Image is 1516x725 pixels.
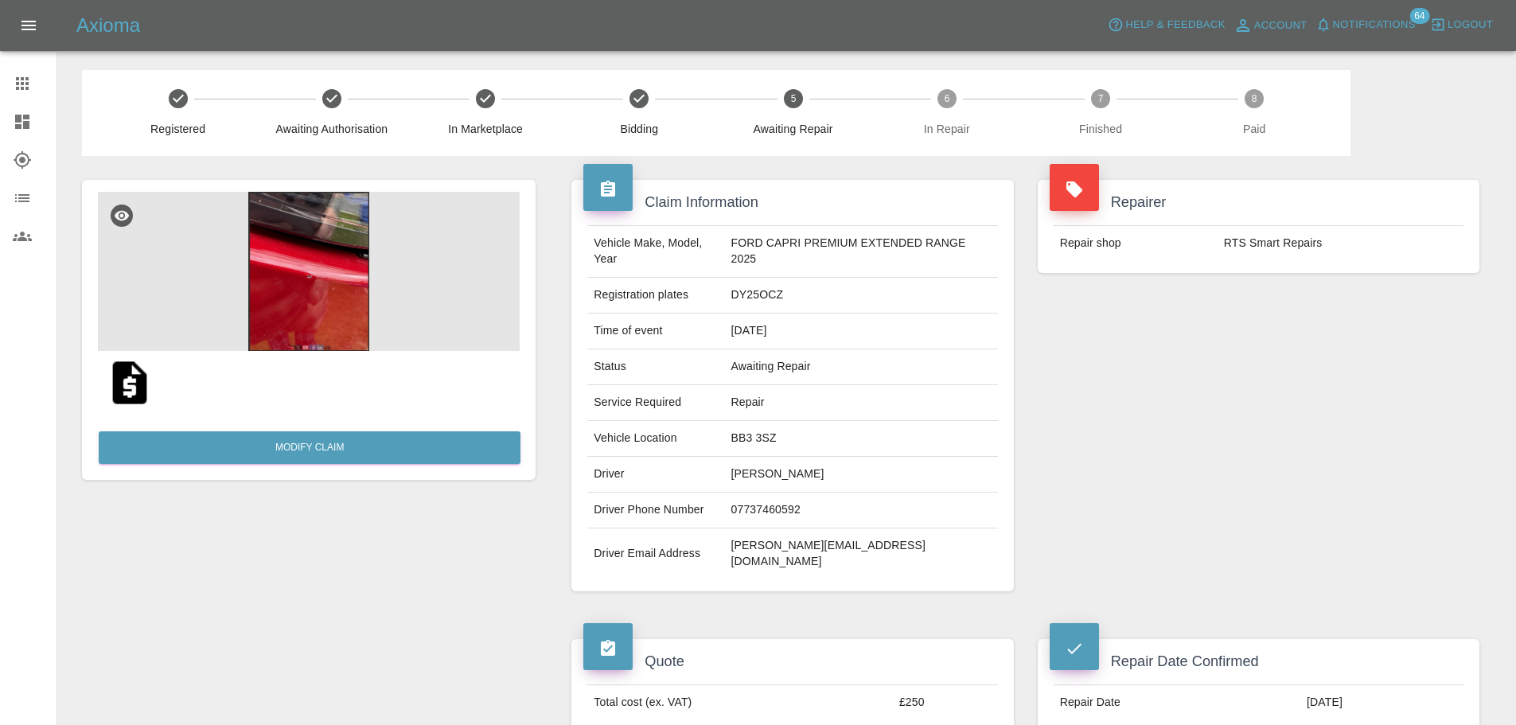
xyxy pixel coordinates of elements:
td: Driver [587,457,724,493]
h4: Claim Information [583,192,1001,213]
text: 7 [1098,93,1104,104]
button: Help & Feedback [1104,13,1229,37]
h4: Quote [583,651,1001,672]
td: Vehicle Make, Model, Year [587,226,724,278]
td: [DATE] [725,314,998,349]
button: Open drawer [10,6,48,45]
td: £250 [893,685,998,720]
h5: Axioma [76,13,140,38]
button: Logout [1426,13,1497,37]
span: Logout [1448,16,1493,34]
td: 07737460592 [725,493,998,528]
text: 5 [790,93,796,104]
td: Driver Phone Number [587,493,724,528]
span: Bidding [569,121,710,137]
span: Help & Feedback [1125,16,1225,34]
td: Vehicle Location [587,421,724,457]
text: 6 [944,93,949,104]
td: RTS Smart Repairs [1218,226,1463,261]
td: DY25OCZ [725,278,998,314]
a: Modify Claim [99,431,520,464]
span: Paid [1184,121,1325,137]
td: Repair Date [1054,685,1300,720]
td: [DATE] [1300,685,1463,720]
button: Notifications [1311,13,1420,37]
span: Awaiting Repair [723,121,863,137]
td: BB3 3SZ [725,421,998,457]
span: 64 [1409,8,1429,24]
td: [PERSON_NAME] [725,457,998,493]
td: Repair shop [1054,226,1218,261]
span: In Marketplace [415,121,555,137]
span: Awaiting Authorisation [261,121,402,137]
td: Driver Email Address [587,528,724,579]
img: 820dc9fe-6593-40b0-a482-c8084d20219d [98,192,520,351]
td: Registration plates [587,278,724,314]
span: Registered [107,121,248,137]
td: [PERSON_NAME][EMAIL_ADDRESS][DOMAIN_NAME] [725,528,998,579]
td: FORD CAPRI PREMIUM EXTENDED RANGE 2025 [725,226,998,278]
span: Account [1254,17,1308,35]
a: Account [1230,13,1311,38]
img: original/b03f594b-efb7-480a-bc71-8572805ffb10 [104,357,155,408]
td: Status [587,349,724,385]
span: Notifications [1333,16,1416,34]
h4: Repair Date Confirmed [1050,651,1467,672]
td: Repair [725,385,998,421]
span: Finished [1030,121,1171,137]
h4: Repairer [1050,192,1467,213]
td: Awaiting Repair [725,349,998,385]
td: Service Required [587,385,724,421]
span: In Repair [876,121,1017,137]
td: Time of event [587,314,724,349]
td: Total cost (ex. VAT) [587,685,893,720]
text: 8 [1252,93,1257,104]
